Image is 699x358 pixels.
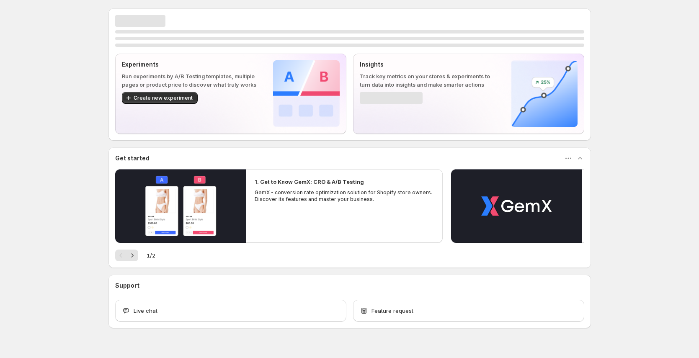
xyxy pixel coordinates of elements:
[360,72,498,89] p: Track key metrics on your stores & experiments to turn data into insights and make smarter actions
[126,250,138,261] button: Next
[273,60,340,127] img: Experiments
[371,306,413,315] span: Feature request
[134,95,193,101] span: Create new experiment
[115,169,246,243] button: Play video
[122,92,198,104] button: Create new experiment
[255,178,364,186] h2: 1. Get to Know GemX: CRO & A/B Testing
[115,250,138,261] nav: Pagination
[122,72,260,89] p: Run experiments by A/B Testing templates, multiple pages or product price to discover what truly ...
[451,169,582,243] button: Play video
[511,60,578,127] img: Insights
[115,154,150,162] h3: Get started
[122,60,260,69] p: Experiments
[147,251,155,260] span: 1 / 2
[255,189,435,203] p: GemX - conversion rate optimization solution for Shopify store owners. Discover its features and ...
[134,306,157,315] span: Live chat
[360,60,498,69] p: Insights
[115,281,139,290] h3: Support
